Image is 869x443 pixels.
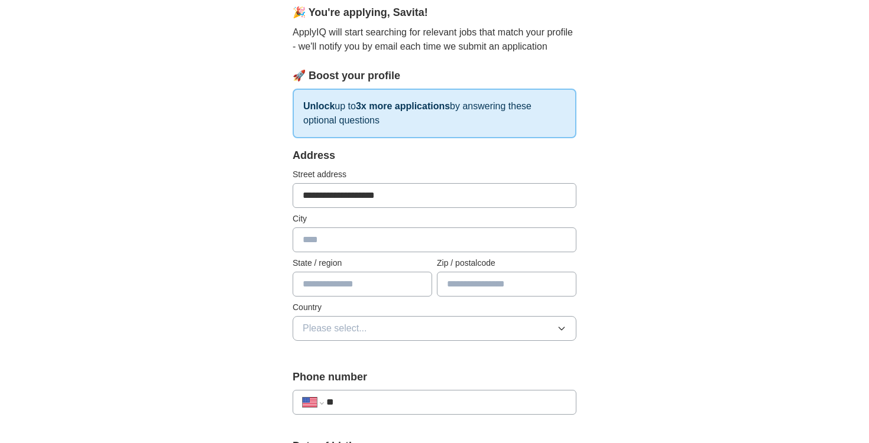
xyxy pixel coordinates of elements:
label: Phone number [293,369,576,385]
strong: Unlock [303,101,335,111]
label: Street address [293,168,576,181]
button: Please select... [293,316,576,341]
div: 🎉 You're applying , Savita ! [293,5,576,21]
strong: 3x more applications [356,101,450,111]
label: City [293,213,576,225]
span: Please select... [303,321,367,335]
label: Country [293,301,576,314]
div: 🚀 Boost your profile [293,68,576,84]
p: ApplyIQ will start searching for relevant jobs that match your profile - we'll notify you by emai... [293,25,576,54]
label: State / region [293,257,432,269]
p: up to by answering these optional questions [293,89,576,138]
label: Zip / postalcode [437,257,576,269]
div: Address [293,148,576,164]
